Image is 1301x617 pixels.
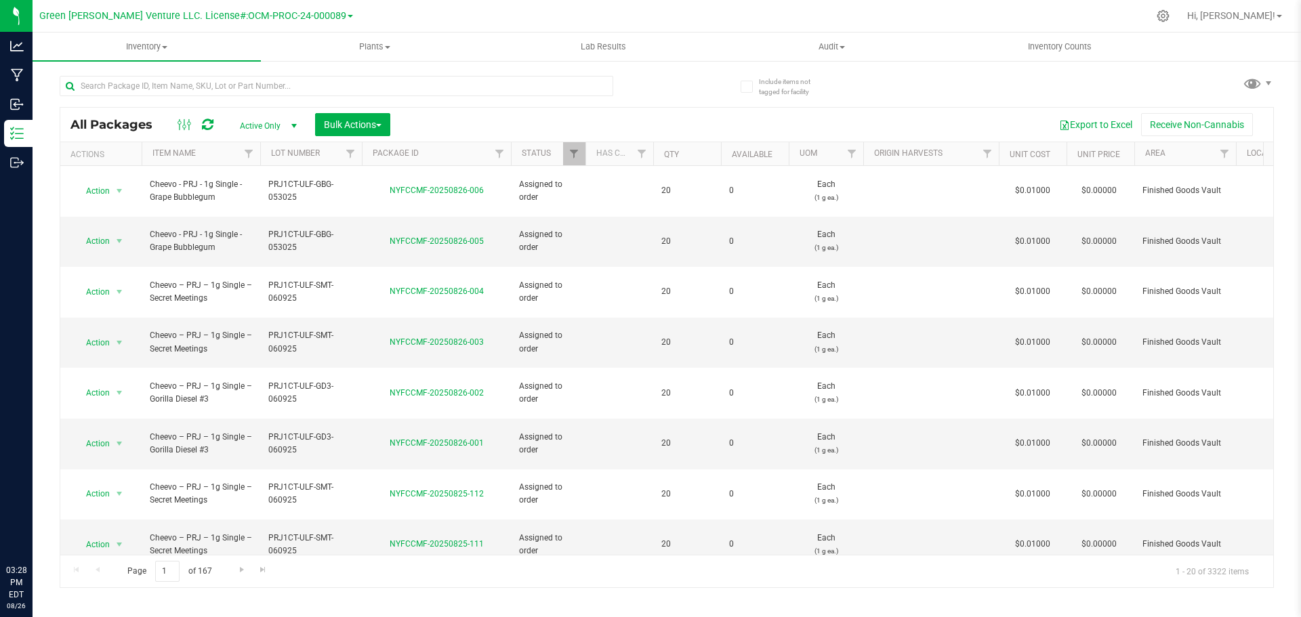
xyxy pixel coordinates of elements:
[261,33,489,61] a: Plants
[732,150,772,159] a: Available
[150,380,252,406] span: Cheevo – PRJ – 1g Single – Gorilla Diesel #3
[797,228,855,254] span: Each
[519,329,577,355] span: Assigned to order
[10,156,24,169] inline-svg: Outbound
[1214,142,1236,165] a: Filter
[271,148,320,158] a: Lot Number
[390,438,484,448] a: NYFCCMF-20250826-001
[999,267,1067,318] td: $0.01000
[1142,387,1228,400] span: Finished Goods Vault
[1145,148,1165,158] a: Area
[74,182,110,200] span: Action
[1075,484,1123,504] span: $0.00000
[150,228,252,254] span: Cheevo - PRJ - 1g Single - Grape Bubblegum
[1142,184,1228,197] span: Finished Goods Vault
[268,228,354,254] span: PRJ1CT-ULF-GBG-053025
[661,488,713,501] span: 20
[262,41,489,53] span: Plants
[1075,232,1123,251] span: $0.00000
[729,336,781,349] span: 0
[6,601,26,611] p: 08/26
[268,481,354,507] span: PRJ1CT-ULF-SMT-060925
[729,235,781,248] span: 0
[729,538,781,551] span: 0
[797,191,855,204] p: (1 g ea.)
[999,318,1067,368] td: $0.01000
[874,148,943,158] a: Origin Harvests
[33,33,261,61] a: Inventory
[489,142,511,165] a: Filter
[116,561,223,582] span: Page of 167
[1075,433,1123,453] span: $0.00000
[390,388,484,398] a: NYFCCMF-20250826-002
[111,182,128,200] span: select
[111,333,128,352] span: select
[373,148,419,158] a: Package ID
[268,532,354,557] span: PRJ1CT-ULF-SMT-060925
[60,76,613,96] input: Search Package ID, Item Name, SKU, Lot or Part Number...
[797,393,855,406] p: (1 g ea.)
[999,217,1067,268] td: $0.01000
[70,150,136,159] div: Actions
[797,481,855,507] span: Each
[718,33,946,61] a: Audit
[1075,181,1123,200] span: $0.00000
[315,113,390,136] button: Bulk Actions
[797,292,855,305] p: (1 g ea.)
[339,142,362,165] a: Filter
[1075,383,1123,403] span: $0.00000
[519,481,577,507] span: Assigned to order
[268,380,354,406] span: PRJ1CT-ULF-GD3-060925
[74,232,110,251] span: Action
[268,178,354,204] span: PRJ1CT-ULF-GBG-053025
[797,178,855,204] span: Each
[718,41,945,53] span: Audit
[797,431,855,456] span: Each
[74,535,110,554] span: Action
[976,142,999,165] a: Filter
[797,532,855,557] span: Each
[519,279,577,305] span: Assigned to order
[238,142,260,165] a: Filter
[585,142,653,166] th: Has COA
[1142,437,1228,450] span: Finished Goods Vault
[111,232,128,251] span: select
[390,539,484,549] a: NYFCCMF-20250825-111
[661,387,713,400] span: 20
[519,431,577,456] span: Assigned to order
[999,166,1067,217] td: $0.01000
[150,178,252,204] span: Cheevo - PRJ - 1g Single - Grape Bubblegum
[661,285,713,298] span: 20
[10,39,24,53] inline-svg: Analytics
[562,41,644,53] span: Lab Results
[1142,336,1228,349] span: Finished Goods Vault
[1075,282,1123,301] span: $0.00000
[729,488,781,501] span: 0
[10,98,24,111] inline-svg: Inbound
[74,383,110,402] span: Action
[661,184,713,197] span: 20
[1142,538,1228,551] span: Finished Goods Vault
[999,519,1067,570] td: $0.01000
[841,142,863,165] a: Filter
[797,329,855,355] span: Each
[268,329,354,355] span: PRJ1CT-ULF-SMT-060925
[489,33,718,61] a: Lab Results
[797,241,855,254] p: (1 g ea.)
[268,431,354,456] span: PRJ1CT-ULF-GD3-060925
[14,509,54,549] iframe: Resource center
[519,178,577,204] span: Assigned to order
[1077,150,1120,159] a: Unit Price
[6,564,26,601] p: 03:28 PM EDT
[111,535,128,554] span: select
[631,142,653,165] a: Filter
[74,484,110,503] span: Action
[519,380,577,406] span: Assigned to order
[390,236,484,246] a: NYFCCMF-20250826-005
[268,279,354,305] span: PRJ1CT-ULF-SMT-060925
[522,148,551,158] a: Status
[1165,561,1260,581] span: 1 - 20 of 3322 items
[74,434,110,453] span: Action
[150,431,252,456] span: Cheevo – PRJ – 1g Single – Gorilla Diesel #3
[797,545,855,557] p: (1 g ea.)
